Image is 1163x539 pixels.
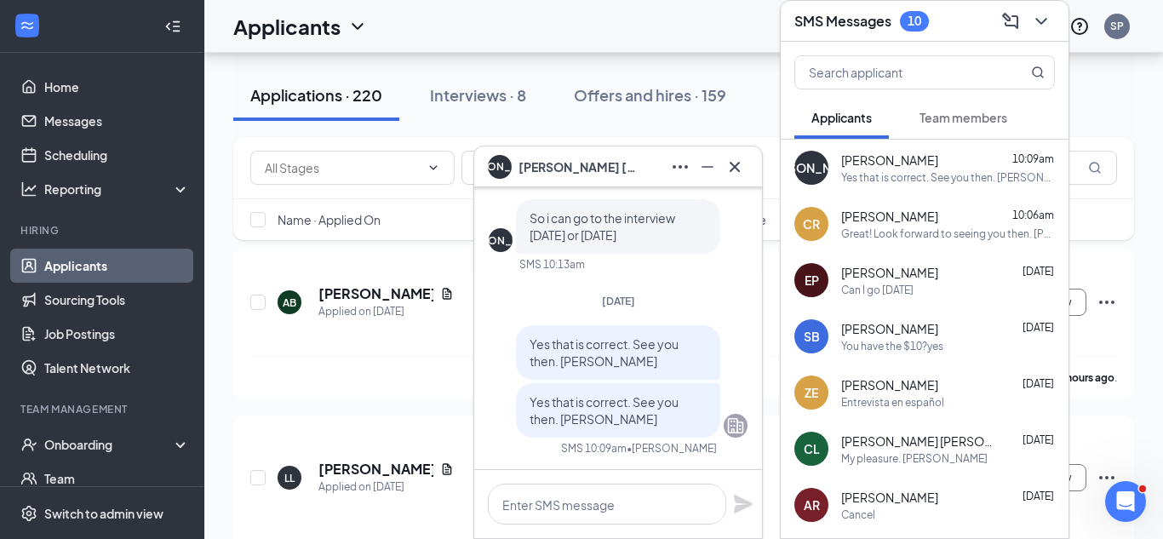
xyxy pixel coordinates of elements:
[841,433,994,450] span: [PERSON_NAME] [PERSON_NAME]
[427,161,440,175] svg: ChevronDown
[1023,377,1054,390] span: [DATE]
[44,181,191,198] div: Reporting
[694,153,721,181] button: Minimize
[841,320,938,337] span: [PERSON_NAME]
[841,170,1055,185] div: Yes that is correct. See you then. [PERSON_NAME]
[440,462,454,476] svg: Document
[1031,66,1045,79] svg: MagnifyingGlass
[841,395,944,410] div: Entrevista en español
[804,440,820,457] div: CL
[278,211,381,228] span: Name · Applied On
[997,8,1024,35] button: ComposeMessage
[803,215,820,232] div: CR
[561,441,627,456] div: SMS 10:09am
[841,208,938,225] span: [PERSON_NAME]
[811,110,872,125] span: Applicants
[284,471,295,485] div: LL
[574,84,726,106] div: Offers and hires · 159
[805,272,819,289] div: EP
[804,328,820,345] div: SB
[430,84,526,106] div: Interviews · 8
[1031,11,1051,32] svg: ChevronDown
[1012,209,1054,221] span: 10:06am
[1023,433,1054,446] span: [DATE]
[841,489,938,506] span: [PERSON_NAME]
[20,223,186,238] div: Hiring
[795,56,997,89] input: Search applicant
[44,351,190,385] a: Talent Network
[841,283,914,297] div: Can I go [DATE]
[908,14,921,28] div: 10
[841,152,938,169] span: [PERSON_NAME]
[44,138,190,172] a: Scheduling
[20,436,37,453] svg: UserCheck
[518,158,638,176] span: [PERSON_NAME] [PERSON_NAME]
[44,249,190,283] a: Applicants
[762,159,861,176] div: [PERSON_NAME]
[44,104,190,138] a: Messages
[318,479,454,496] div: Applied on [DATE]
[841,376,938,393] span: [PERSON_NAME]
[20,181,37,198] svg: Analysis
[627,441,717,456] span: • [PERSON_NAME]
[530,394,679,427] span: Yes that is correct. See you then. [PERSON_NAME]
[667,153,694,181] button: Ellipses
[841,264,938,281] span: [PERSON_NAME]
[805,384,818,401] div: ZE
[841,226,1055,241] div: Great! Look forward to seeing you then. [PERSON_NAME]
[1023,321,1054,334] span: [DATE]
[164,18,181,35] svg: Collapse
[1097,467,1117,488] svg: Ellipses
[44,505,163,522] div: Switch to admin view
[721,153,748,181] button: Cross
[347,16,368,37] svg: ChevronDown
[233,12,341,41] h1: Applicants
[841,507,875,522] div: Cancel
[1023,490,1054,502] span: [DATE]
[1088,161,1102,175] svg: MagnifyingGlass
[530,336,679,369] span: Yes that is correct. See you then. [PERSON_NAME]
[318,303,454,320] div: Applied on [DATE]
[1028,8,1055,35] button: ChevronDown
[725,416,746,436] svg: Company
[697,157,718,177] svg: Minimize
[804,496,820,513] div: AR
[19,17,36,34] svg: WorkstreamLogo
[670,157,690,177] svg: Ellipses
[20,505,37,522] svg: Settings
[1069,16,1090,37] svg: QuestionInfo
[440,287,454,301] svg: Document
[1105,481,1146,522] iframe: Intercom live chat
[44,317,190,351] a: Job Postings
[250,84,382,106] div: Applications · 220
[457,233,545,248] div: [PERSON_NAME]
[530,210,675,243] span: So i can go to the interview [DATE] or [DATE]
[461,151,548,185] button: Filter Filters
[841,451,988,466] div: My pleasure. [PERSON_NAME]
[44,283,190,317] a: Sourcing Tools
[1023,265,1054,278] span: [DATE]
[44,462,190,496] a: Team
[920,110,1007,125] span: Team members
[283,295,296,310] div: AB
[841,339,943,353] div: You have the $10?yes
[265,158,420,177] input: All Stages
[1097,292,1117,313] svg: Ellipses
[1052,371,1114,384] b: 12 hours ago
[602,295,635,307] span: [DATE]
[733,494,753,514] svg: Plane
[1000,11,1021,32] svg: ComposeMessage
[44,70,190,104] a: Home
[1110,19,1124,33] div: SP
[20,402,186,416] div: Team Management
[1012,152,1054,165] span: 10:09am
[725,157,745,177] svg: Cross
[794,12,891,31] h3: SMS Messages
[318,284,433,303] h5: [PERSON_NAME]
[44,436,175,453] div: Onboarding
[519,257,585,272] div: SMS 10:13am
[318,460,433,479] h5: [PERSON_NAME]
